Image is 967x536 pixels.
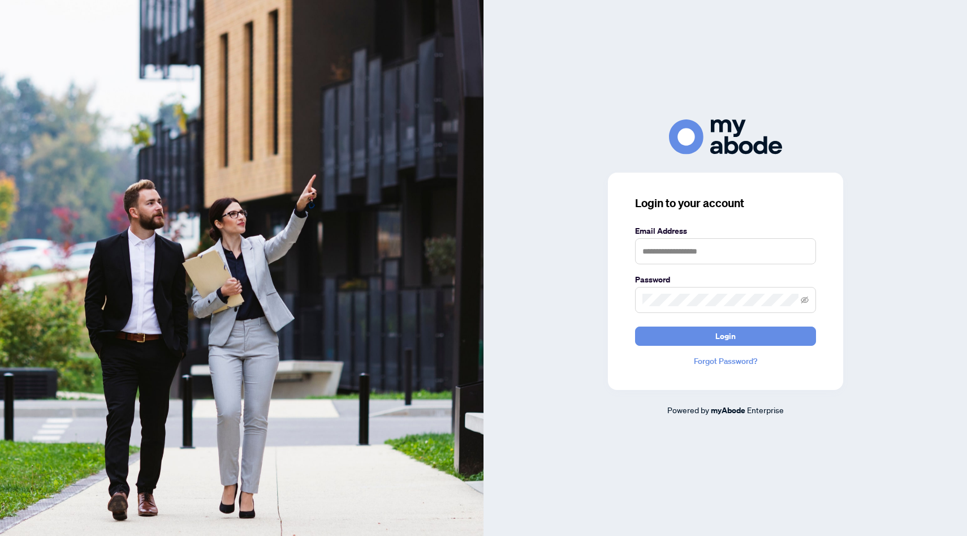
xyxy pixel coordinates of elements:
span: Login [715,327,736,345]
label: Email Address [635,225,816,237]
span: Powered by [667,405,709,415]
a: myAbode [711,404,745,417]
label: Password [635,273,816,286]
h3: Login to your account [635,195,816,211]
span: Enterprise [747,405,784,415]
img: ma-logo [669,119,782,154]
a: Forgot Password? [635,355,816,367]
span: eye-invisible [801,296,809,304]
button: Login [635,327,816,346]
